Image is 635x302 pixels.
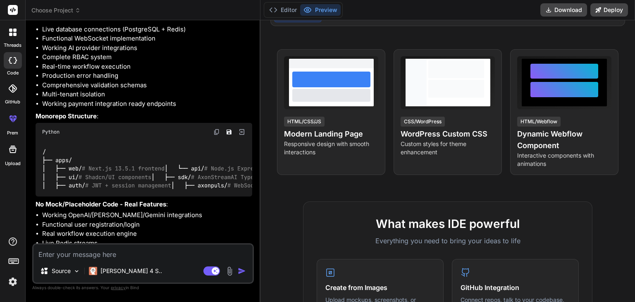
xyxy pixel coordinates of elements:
p: [PERSON_NAME] 4 S.. [100,267,162,275]
button: Save file [223,126,235,138]
span: View Prompt [573,56,608,65]
label: threads [4,42,21,49]
p: Responsive design with smooth interactions [284,140,378,156]
span: Python [42,129,60,135]
strong: Monorepo Structure [36,112,97,120]
img: settings [6,275,20,289]
img: attachment [225,266,234,276]
li: Live database connections (PostgreSQL + Redis) [42,25,252,34]
li: Production error handling [42,71,252,81]
span: # AxonStreamAI TypeScript SDK [191,173,287,181]
span: privacy [111,285,126,290]
label: GitHub [5,98,20,105]
p: Always double-check its answers. Your in Bind [32,284,254,292]
li: Functional user registration/login [42,220,252,230]
button: Download [540,3,587,17]
label: Upload [5,160,21,167]
p: Everything you need to bring your ideas to life [317,236,579,246]
li: Working OpenAI/[PERSON_NAME]/Gemini integrations [42,211,252,220]
span: # WebSocket protocol [227,182,294,189]
button: Preview [300,4,341,16]
img: icon [238,267,246,275]
li: Complete RBAC system [42,53,252,62]
label: code [7,70,19,77]
p: Interactive components with animations [517,151,611,168]
h4: Create from Images [325,283,435,292]
li: Functional WebSocket implementation [42,34,252,43]
li: Real-time workflow execution [42,62,252,72]
span: # JWT + session management [85,182,171,189]
div: CSS/WordPress [401,117,445,127]
strong: No Mock/Placeholder Code - Real Features [36,200,166,208]
h4: GitHub Integration [461,283,570,292]
button: Deploy [590,3,628,17]
h4: Modern Landing Page [284,128,378,140]
li: Comprehensive validation schemas [42,81,252,90]
span: # Node.js Express backend [204,165,287,173]
li: Live Redis streams [42,239,252,248]
div: HTML/Webflow [517,117,561,127]
span: # Shadcn/UI components [79,173,151,181]
p: : [36,200,252,209]
span: Choose Project [31,6,81,14]
h4: Dynamic Webflow Component [517,128,611,151]
button: Editor [266,4,300,16]
span: View Prompt [456,56,492,65]
li: Real workflow execution engine [42,229,252,239]
label: prem [7,129,18,137]
img: Claude 4 Sonnet [89,267,97,275]
p: Custom styles for theme enhancement [401,140,495,156]
img: copy [213,129,220,135]
li: Working payment integration ready endpoints [42,99,252,109]
h4: WordPress Custom CSS [401,128,495,140]
div: HTML/CSS/JS [284,117,325,127]
p: Source [52,267,71,275]
p: : [36,112,252,121]
li: Working AI provider integrations [42,43,252,53]
span: # Next.js 13.5.1 frontend [82,165,165,173]
li: Multi-tenant isolation [42,90,252,99]
img: Open in Browser [238,128,246,136]
h2: What makes IDE powerful [317,215,579,232]
span: View Prompt [339,56,375,65]
img: Pick Models [73,268,80,275]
